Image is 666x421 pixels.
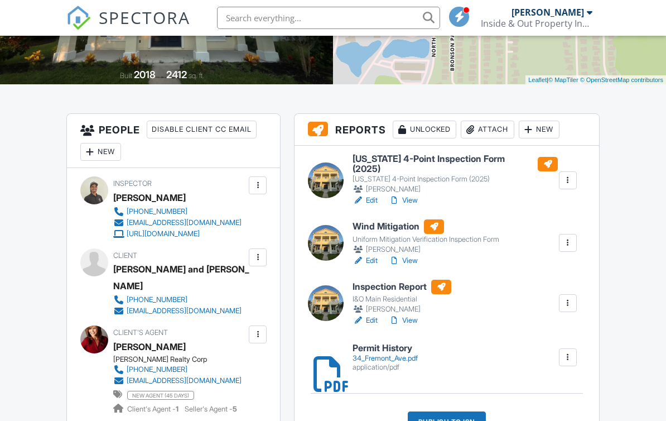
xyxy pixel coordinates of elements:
[127,391,194,400] span: new agent (45 days)
[580,76,663,83] a: © OpenStreetMap contributors
[525,75,666,85] div: |
[185,405,237,413] span: Seller's Agent -
[127,405,180,413] span: Client's Agent -
[353,219,499,255] a: Wind Mitigation Uniform Mitigation Verification Inspection Form [PERSON_NAME]
[353,280,451,315] a: Inspection Report I&O Main Residential [PERSON_NAME]
[113,375,242,386] a: [EMAIL_ADDRESS][DOMAIN_NAME]
[66,6,91,30] img: The Best Home Inspection Software - Spectora
[233,405,237,413] strong: 5
[353,343,418,353] h6: Permit History
[113,206,242,217] a: [PHONE_NUMBER]
[127,218,242,227] div: [EMAIL_ADDRESS][DOMAIN_NAME]
[353,354,418,363] div: 34_Fremont_Ave.pdf
[80,143,121,161] div: New
[393,121,456,138] div: Unlocked
[353,235,499,244] div: Uniform Mitigation Verification Inspection Form
[113,355,250,364] div: [PERSON_NAME] Realty Corp
[353,184,558,195] div: [PERSON_NAME]
[511,7,584,18] div: [PERSON_NAME]
[113,364,242,375] a: [PHONE_NUMBER]
[127,307,242,315] div: [EMAIL_ADDRESS][DOMAIN_NAME]
[113,251,137,260] span: Client
[127,207,187,216] div: [PHONE_NUMBER]
[176,405,178,413] strong: 1
[127,295,187,304] div: [PHONE_NUMBER]
[113,294,246,305] a: [PHONE_NUMBER]
[127,376,242,385] div: [EMAIL_ADDRESS][DOMAIN_NAME]
[113,228,242,240] a: [URL][DOMAIN_NAME]
[113,179,152,188] span: Inspector
[113,217,242,228] a: [EMAIL_ADDRESS][DOMAIN_NAME]
[389,255,418,266] a: View
[113,328,168,337] span: Client's Agent
[127,229,200,238] div: [URL][DOMAIN_NAME]
[461,121,514,138] div: Attach
[548,76,578,83] a: © MapTiler
[66,15,190,39] a: SPECTORA
[353,343,418,372] a: Permit History 34_Fremont_Ave.pdf application/pdf
[353,315,378,326] a: Edit
[353,219,499,234] h6: Wind Mitigation
[353,304,451,315] div: [PERSON_NAME]
[481,18,592,29] div: Inside & Out Property Inspectors, Inc
[189,71,204,80] span: sq. ft.
[127,365,187,374] div: [PHONE_NUMBER]
[295,114,599,146] h3: Reports
[353,244,499,255] div: [PERSON_NAME]
[353,255,378,266] a: Edit
[389,315,418,326] a: View
[353,195,378,206] a: Edit
[353,280,451,294] h6: Inspection Report
[120,71,132,80] span: Built
[353,154,558,174] h6: [US_STATE] 4-Point Inspection Form (2025)
[134,69,156,80] div: 2018
[217,7,440,29] input: Search everything...
[353,295,451,304] div: I&O Main Residential
[353,363,418,372] div: application/pdf
[113,189,186,206] div: [PERSON_NAME]
[528,76,547,83] a: Leaflet
[113,305,246,317] a: [EMAIL_ADDRESS][DOMAIN_NAME]
[113,338,186,355] div: [PERSON_NAME]
[166,69,187,80] div: 2412
[99,6,190,29] span: SPECTORA
[519,121,559,138] div: New
[113,261,255,294] div: [PERSON_NAME] and [PERSON_NAME]
[353,154,558,195] a: [US_STATE] 4-Point Inspection Form (2025) [US_STATE] 4-Point Inspection Form (2025) [PERSON_NAME]
[67,114,280,168] h3: People
[353,175,558,184] div: [US_STATE] 4-Point Inspection Form (2025)
[389,195,418,206] a: View
[147,121,257,138] div: Disable Client CC Email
